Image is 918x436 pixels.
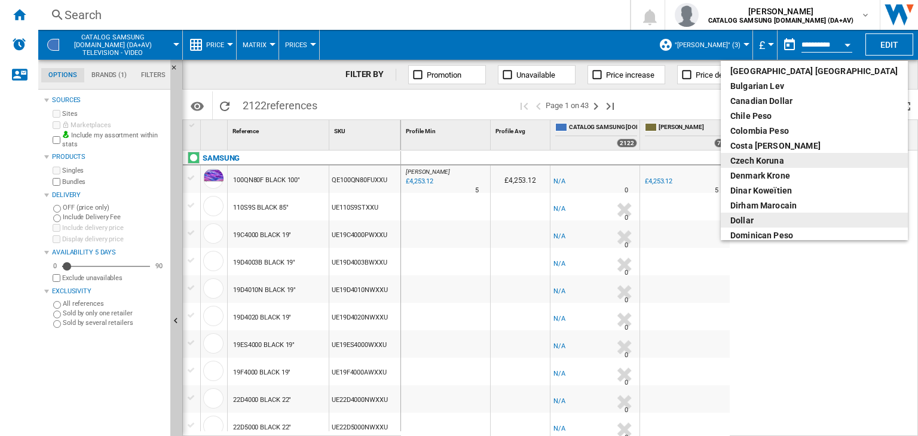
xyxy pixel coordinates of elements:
div: Dominican peso [730,229,898,241]
div: Chile Peso [730,110,898,122]
div: Czech Koruna [730,155,898,167]
div: dollar [730,214,898,226]
div: dinar koweïtien [730,185,898,196]
div: [GEOGRAPHIC_DATA] [GEOGRAPHIC_DATA] [730,65,898,77]
div: Canadian Dollar [730,95,898,107]
div: Bulgarian lev [730,80,898,92]
div: Costa [PERSON_NAME] [730,140,898,152]
div: Colombia Peso [730,125,898,137]
div: Denmark Krone [730,170,898,182]
div: dirham marocain [730,199,898,211]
